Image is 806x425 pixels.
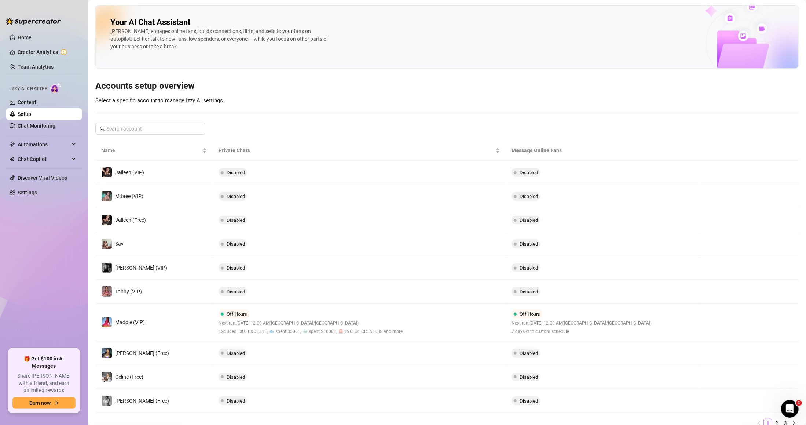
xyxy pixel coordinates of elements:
span: Disabled [520,374,538,380]
span: arrow-right [54,400,59,406]
span: Name [101,146,201,154]
span: Disabled [520,289,538,294]
span: Jaileen (Free) [115,217,146,223]
h2: Your AI Chat Assistant [110,17,190,28]
span: Disabled [520,351,538,356]
span: Disabled [227,241,245,247]
button: Earn nowarrow-right [12,397,76,409]
span: Share [PERSON_NAME] with a friend, and earn unlimited rewards [12,373,76,394]
span: Next run: [DATE] 12:00 AM ( [GEOGRAPHIC_DATA]/[GEOGRAPHIC_DATA] ) [219,320,403,327]
img: Chat Copilot [10,157,14,162]
a: Content [18,99,36,105]
h3: Accounts setup overview [95,80,799,92]
img: Jaileen (Free) [102,215,112,225]
span: Disabled [227,289,245,294]
span: Disabled [227,351,245,356]
img: Kennedy (Free) [102,396,112,406]
span: 1 [796,400,802,406]
span: Disabled [520,194,538,199]
span: Chat Copilot [18,153,70,165]
span: Tabby (VIP) [115,289,142,294]
span: Select a specific account to manage Izzy AI settings. [95,97,224,104]
span: Earn now [29,400,51,406]
span: MJaee (VIP) [115,193,143,199]
span: [PERSON_NAME] (Free) [115,398,169,404]
iframe: Intercom live chat [781,400,799,418]
img: Jaileen (VIP) [102,167,112,177]
span: Disabled [227,398,245,404]
img: Sav [102,239,112,249]
a: Settings [18,190,37,195]
span: Disabled [520,398,538,404]
span: Sav [115,241,124,247]
img: Maddie (Free) [102,348,112,358]
span: Excluded lists: EXCLUDE, 🐟 spent $500+, 🐳 spent $1000+, 🚨DNC, OF CREATORS and more [219,328,403,335]
span: Disabled [227,217,245,223]
span: Off Hours [227,311,247,317]
span: Disabled [227,194,245,199]
span: Maddie (VIP) [115,319,145,325]
img: AI Chatter [50,83,62,93]
a: Home [18,34,32,40]
span: Disabled [227,374,245,380]
span: Off Hours [520,311,540,317]
img: logo-BBDzfeDw.svg [6,18,61,25]
span: Izzy AI Chatter [10,85,47,92]
span: Automations [18,139,70,150]
a: Creator Analytics exclamation-circle [18,46,76,58]
span: [PERSON_NAME] (VIP) [115,265,167,271]
img: Kennedy (VIP) [102,263,112,273]
img: Maddie (VIP) [102,317,112,327]
th: Private Chats [213,140,506,161]
a: Chat Monitoring [18,123,55,129]
span: search [100,126,105,131]
span: Disabled [227,170,245,175]
img: MJaee (VIP) [102,191,112,201]
th: Name [95,140,213,161]
span: Disabled [520,170,538,175]
span: Next run: [DATE] 12:00 AM ( [GEOGRAPHIC_DATA]/[GEOGRAPHIC_DATA] ) [512,320,652,327]
img: Tabby (VIP) [102,286,112,297]
span: Celine (Free) [115,374,143,380]
a: Discover Viral Videos [18,175,67,181]
a: Team Analytics [18,64,54,70]
th: Message Online Fans [506,140,701,161]
span: [PERSON_NAME] (Free) [115,350,169,356]
span: Disabled [520,241,538,247]
span: Private Chats [219,146,494,154]
div: [PERSON_NAME] engages online fans, builds connections, flirts, and sells to your fans on autopilo... [110,28,330,51]
span: thunderbolt [10,142,15,147]
span: 🎁 Get $100 in AI Messages [12,355,76,370]
a: Setup [18,111,31,117]
span: Disabled [520,217,538,223]
span: Jaileen (VIP) [115,169,144,175]
span: Disabled [227,265,245,271]
span: 7 days with custom schedule [512,328,652,335]
span: Disabled [520,265,538,271]
input: Search account [106,125,195,133]
img: Celine (Free) [102,372,112,382]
